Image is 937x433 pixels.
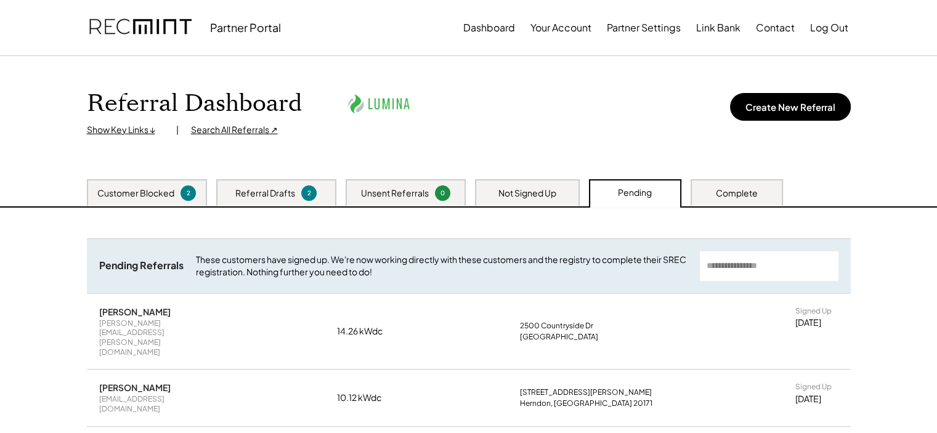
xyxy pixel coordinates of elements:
[345,87,413,121] img: lumina.png
[437,188,448,198] div: 0
[795,393,821,405] div: [DATE]
[520,399,652,408] div: Herndon, [GEOGRAPHIC_DATA] 20171
[97,187,174,200] div: Customer Blocked
[810,15,848,40] button: Log Out
[182,188,194,198] div: 2
[87,124,164,136] div: Show Key Links ↓
[99,394,216,413] div: [EMAIL_ADDRESS][DOMAIN_NAME]
[99,306,171,317] div: [PERSON_NAME]
[191,124,278,136] div: Search All Referrals ↗
[87,89,302,118] h1: Referral Dashboard
[337,392,399,404] div: 10.12 kWdc
[361,187,429,200] div: Unsent Referrals
[210,20,281,34] div: Partner Portal
[795,306,831,316] div: Signed Up
[520,321,593,331] div: 2500 Countryside Dr
[730,93,851,121] button: Create New Referral
[337,325,399,338] div: 14.26 kWdc
[756,15,795,40] button: Contact
[99,318,216,357] div: [PERSON_NAME][EMAIL_ADDRESS][PERSON_NAME][DOMAIN_NAME]
[520,332,598,342] div: [GEOGRAPHIC_DATA]
[463,15,515,40] button: Dashboard
[520,387,652,397] div: [STREET_ADDRESS][PERSON_NAME]
[607,15,681,40] button: Partner Settings
[795,317,821,329] div: [DATE]
[716,187,758,200] div: Complete
[196,254,688,278] div: These customers have signed up. We're now working directly with these customers and the registry ...
[530,15,591,40] button: Your Account
[498,187,556,200] div: Not Signed Up
[99,382,171,393] div: [PERSON_NAME]
[618,187,652,199] div: Pending
[99,259,184,272] div: Pending Referrals
[89,7,192,49] img: recmint-logotype%403x.png
[795,382,831,392] div: Signed Up
[303,188,315,198] div: 2
[235,187,295,200] div: Referral Drafts
[176,124,179,136] div: |
[696,15,740,40] button: Link Bank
